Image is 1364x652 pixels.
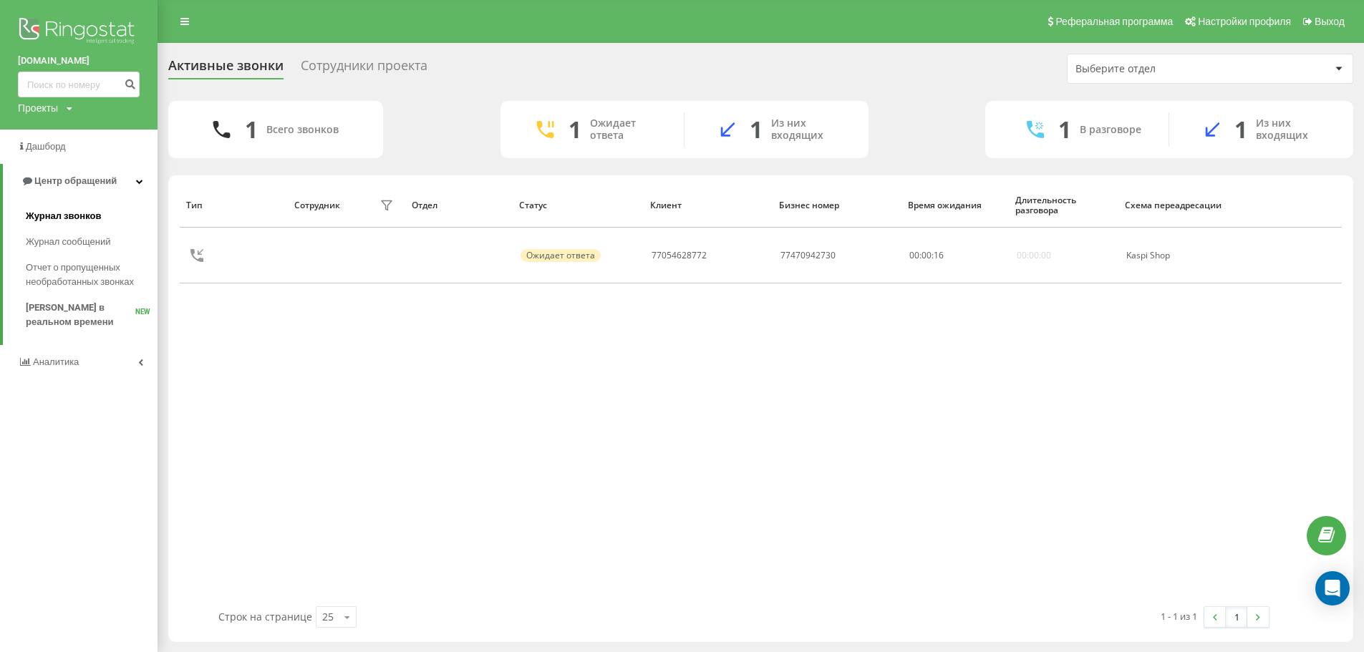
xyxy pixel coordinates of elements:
[18,14,140,50] img: Ringostat logo
[569,116,581,143] div: 1
[1075,63,1247,75] div: Выберите отдел
[3,164,158,198] a: Центр обращений
[18,72,140,97] input: Поиск по номеру
[26,301,135,329] span: [PERSON_NAME] в реальном времени
[590,117,662,142] div: Ожидает ответа
[26,295,158,335] a: [PERSON_NAME] в реальном времениNEW
[322,610,334,624] div: 25
[301,58,427,80] div: Сотрудники проекта
[779,200,894,210] div: Бизнес номер
[18,54,140,68] a: [DOMAIN_NAME]
[780,250,836,261] div: 77470942730
[934,249,944,261] span: 16
[18,101,58,115] div: Проекты
[1256,117,1332,142] div: Из них входящих
[1125,200,1227,210] div: Схема переадресации
[750,116,763,143] div: 1
[652,250,707,261] div: 77054628772
[1126,250,1227,261] div: Kaspi Shop
[908,200,1002,210] div: Время ожидания
[168,58,284,80] div: Активные звонки
[909,250,944,261] div: : :
[1315,571,1350,605] div: Open Intercom Messenger
[26,229,158,255] a: Журнал сообщений
[26,235,110,249] span: Журнал сообщений
[1315,16,1345,27] span: Выход
[26,209,101,223] span: Журнал звонков
[1058,116,1071,143] div: 1
[186,200,281,210] div: Тип
[26,141,66,152] span: Дашборд
[1161,609,1197,623] div: 1 - 1 из 1
[1226,607,1247,627] a: 1
[26,261,150,289] span: Отчет о пропущенных необработанных звонках
[26,255,158,295] a: Отчет о пропущенных необработанных звонках
[1055,16,1173,27] span: Реферальная программа
[521,249,601,262] div: Ожидает ответа
[26,203,158,229] a: Журнал звонков
[245,116,258,143] div: 1
[412,200,506,210] div: Отдел
[1234,116,1247,143] div: 1
[1017,250,1051,261] div: 00:00:00
[909,249,919,261] span: 00
[294,200,340,210] div: Сотрудник
[266,124,339,136] div: Всего звонков
[1198,16,1291,27] span: Настройки профиля
[218,610,312,623] span: Строк на странице
[34,175,117,186] span: Центр обращений
[922,249,932,261] span: 00
[33,356,79,367] span: Аналитика
[650,200,765,210] div: Клиент
[1015,195,1111,216] div: Длительность разговора
[771,117,847,142] div: Из них входящих
[519,200,637,210] div: Статус
[1080,124,1141,136] div: В разговоре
